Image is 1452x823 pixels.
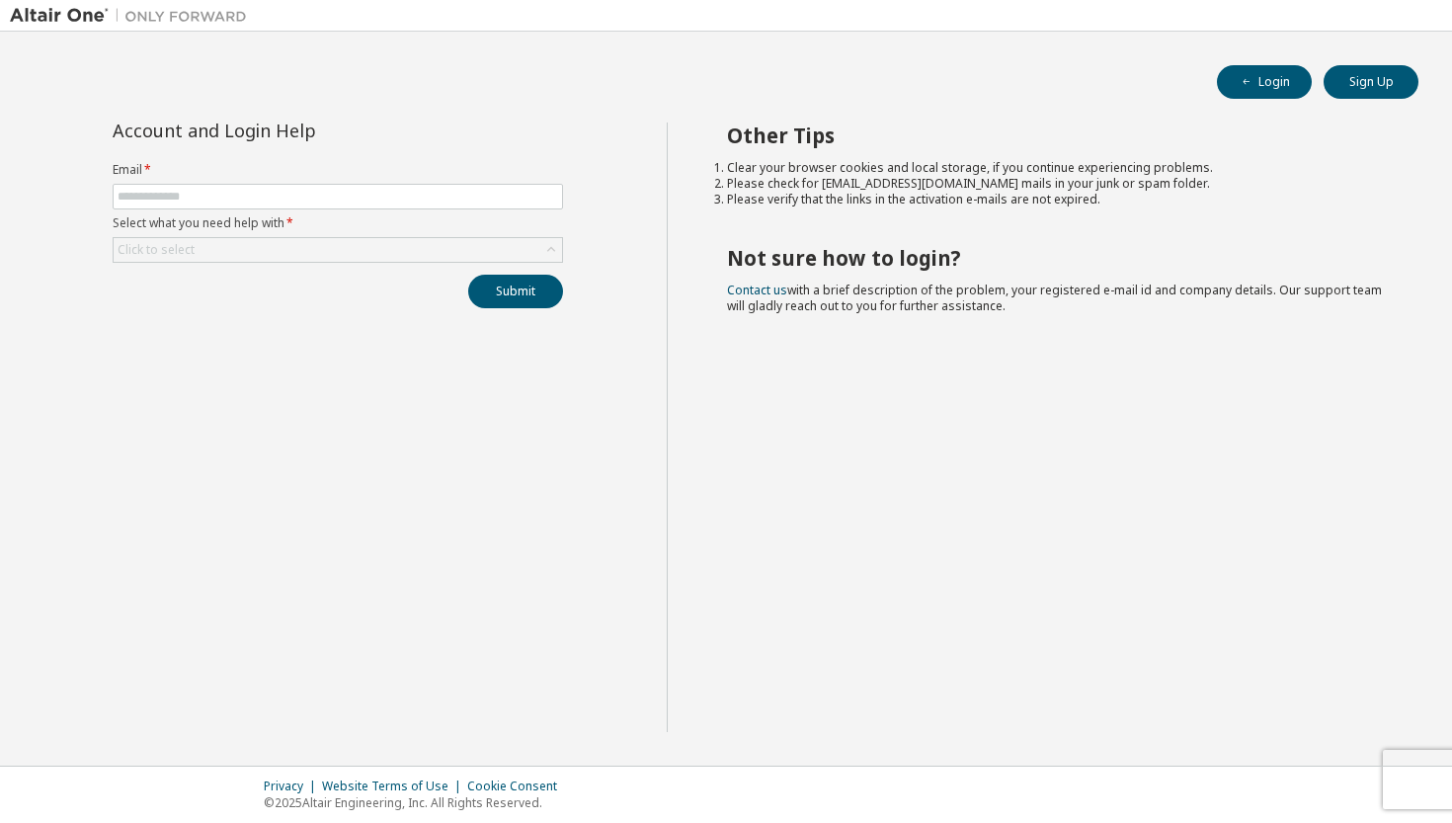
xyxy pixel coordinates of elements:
a: Contact us [727,282,787,298]
h2: Not sure how to login? [727,245,1384,271]
div: Cookie Consent [467,779,569,794]
div: Website Terms of Use [322,779,467,794]
li: Please verify that the links in the activation e-mails are not expired. [727,192,1384,207]
div: Account and Login Help [113,123,473,138]
img: Altair One [10,6,257,26]
li: Please check for [EMAIL_ADDRESS][DOMAIN_NAME] mails in your junk or spam folder. [727,176,1384,192]
button: Submit [468,275,563,308]
label: Select what you need help with [113,215,563,231]
div: Click to select [118,242,195,258]
div: Privacy [264,779,322,794]
p: © 2025 Altair Engineering, Inc. All Rights Reserved. [264,794,569,811]
button: Sign Up [1324,65,1418,99]
li: Clear your browser cookies and local storage, if you continue experiencing problems. [727,160,1384,176]
h2: Other Tips [727,123,1384,148]
span: with a brief description of the problem, your registered e-mail id and company details. Our suppo... [727,282,1382,314]
div: Click to select [114,238,562,262]
button: Login [1217,65,1312,99]
label: Email [113,162,563,178]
